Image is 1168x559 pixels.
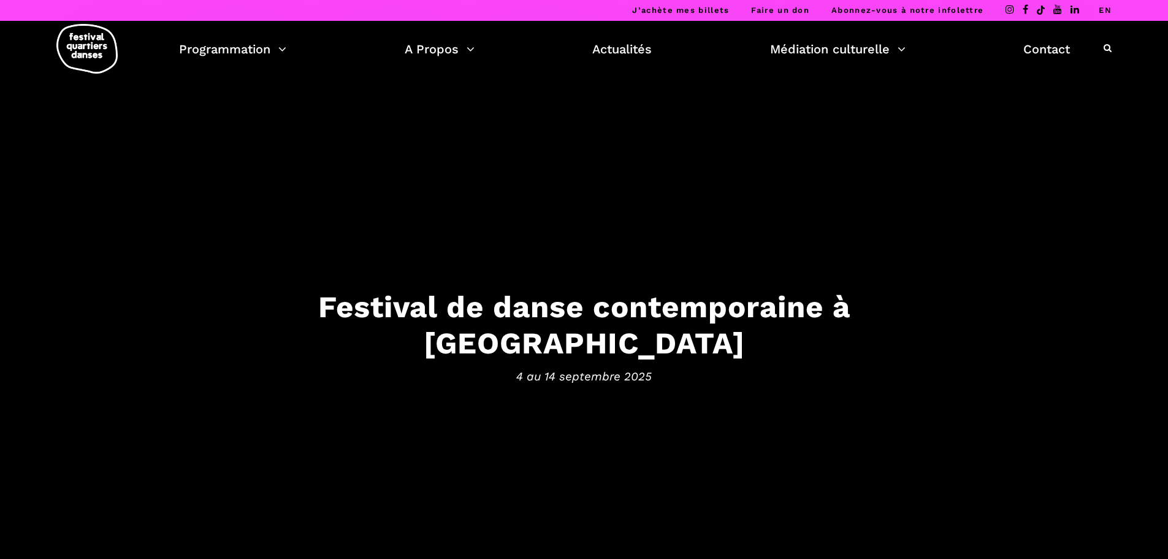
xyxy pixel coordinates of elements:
[831,6,983,15] a: Abonnez-vous à notre infolettre
[204,289,964,361] h3: Festival de danse contemporaine à [GEOGRAPHIC_DATA]
[592,39,652,60] a: Actualités
[770,39,906,60] a: Médiation culturelle
[751,6,809,15] a: Faire un don
[179,39,286,60] a: Programmation
[1023,39,1070,60] a: Contact
[204,367,964,385] span: 4 au 14 septembre 2025
[56,24,118,74] img: logo-fqd-med
[1099,6,1112,15] a: EN
[632,6,729,15] a: J’achète mes billets
[405,39,475,60] a: A Propos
